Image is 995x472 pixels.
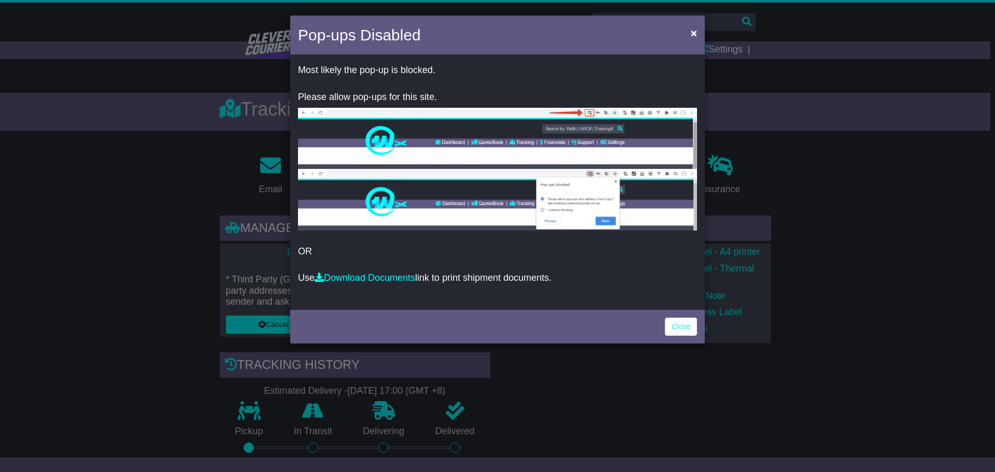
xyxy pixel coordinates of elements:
a: Close [665,318,697,336]
a: Download Documents [315,273,415,283]
p: Use link to print shipment documents. [298,273,697,284]
h4: Pop-ups Disabled [298,23,421,47]
div: OR [290,57,705,307]
img: allow-popup-1.png [298,108,697,169]
p: Please allow pop-ups for this site. [298,92,697,103]
span: × [691,27,697,39]
img: allow-popup-2.png [298,169,697,231]
button: Close [686,22,702,44]
p: Most likely the pop-up is blocked. [298,65,697,76]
